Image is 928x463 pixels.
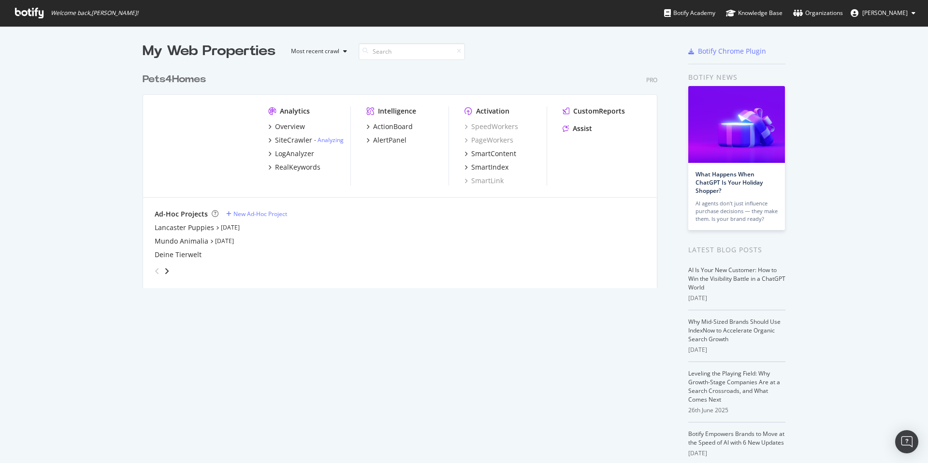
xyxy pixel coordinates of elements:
div: CustomReports [573,106,625,116]
div: Overview [275,122,305,131]
a: What Happens When ChatGPT Is Your Holiday Shopper? [696,170,763,195]
a: Mundo Animalia [155,236,208,246]
a: Botify Empowers Brands to Move at the Speed of AI with 6 New Updates [688,430,784,447]
a: Overview [268,122,305,131]
div: Most recent crawl [291,48,339,54]
a: AI Is Your New Customer: How to Win the Visibility Battle in a ChatGPT World [688,266,785,291]
a: [DATE] [221,223,240,231]
a: Analyzing [318,136,344,144]
a: Deine Tierwelt [155,250,202,260]
div: Organizations [793,8,843,18]
div: LogAnalyzer [275,149,314,159]
div: 26th June 2025 [688,406,785,415]
a: Botify Chrome Plugin [688,46,766,56]
a: SmartLink [464,176,504,186]
div: [DATE] [688,346,785,354]
div: Ad-Hoc Projects [155,209,208,219]
button: [PERSON_NAME] [843,5,923,21]
a: SiteCrawler- Analyzing [268,135,344,145]
div: Intelligence [378,106,416,116]
a: SpeedWorkers [464,122,518,131]
a: LogAnalyzer [268,149,314,159]
div: SmartIndex [471,162,508,172]
div: Knowledge Base [726,8,783,18]
input: Search [359,43,465,60]
div: [DATE] [688,449,785,458]
div: SmartContent [471,149,516,159]
div: Activation [476,106,509,116]
div: Analytics [280,106,310,116]
div: AI agents don’t just influence purchase decisions — they make them. Is your brand ready? [696,200,778,223]
div: Botify Academy [664,8,715,18]
a: PageWorkers [464,135,513,145]
div: ActionBoard [373,122,413,131]
div: Latest Blog Posts [688,245,785,255]
div: angle-right [163,266,170,276]
div: New Ad-Hoc Project [233,210,287,218]
img: What Happens When ChatGPT Is Your Holiday Shopper? [688,86,785,163]
a: AlertPanel [366,135,406,145]
div: - [314,136,344,144]
a: Leveling the Playing Field: Why Growth-Stage Companies Are at a Search Crossroads, and What Comes... [688,369,780,404]
div: AlertPanel [373,135,406,145]
a: CustomReports [563,106,625,116]
div: My Web Properties [143,42,275,61]
div: grid [143,61,665,288]
a: SmartContent [464,149,516,159]
div: [DATE] [688,294,785,303]
button: Most recent crawl [283,43,351,59]
a: New Ad-Hoc Project [226,210,287,218]
div: Botify Chrome Plugin [698,46,766,56]
span: Welcome back, [PERSON_NAME] ! [51,9,138,17]
a: Pets4Homes [143,72,210,87]
a: Why Mid-Sized Brands Should Use IndexNow to Accelerate Organic Search Growth [688,318,781,343]
div: Pets4Homes [143,72,206,87]
a: ActionBoard [366,122,413,131]
div: RealKeywords [275,162,320,172]
a: SmartIndex [464,162,508,172]
div: angle-left [151,263,163,279]
div: Botify news [688,72,785,83]
span: Norbert Hires [862,9,908,17]
img: www.pets4homes.co.uk [155,106,253,185]
a: RealKeywords [268,162,320,172]
div: Pro [646,76,657,84]
div: Assist [573,124,592,133]
a: Assist [563,124,592,133]
div: SiteCrawler [275,135,312,145]
a: [DATE] [215,237,234,245]
a: Lancaster Puppies [155,223,214,232]
div: Open Intercom Messenger [895,430,918,453]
